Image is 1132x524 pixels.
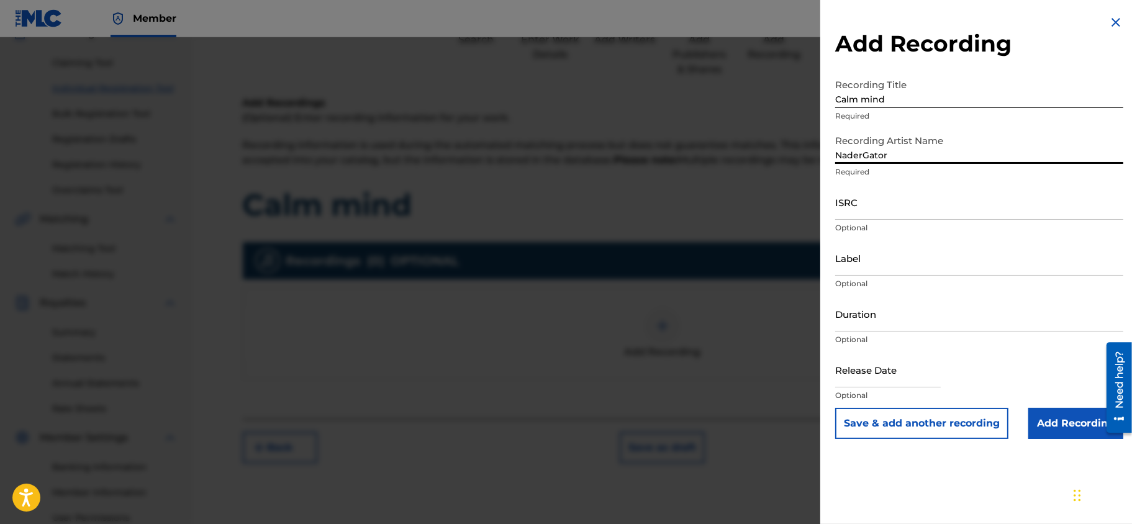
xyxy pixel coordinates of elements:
img: MLC Logo [15,9,63,27]
input: Add Recording [1028,408,1123,439]
p: Optional [835,390,1123,401]
img: Top Rightsholder [111,11,125,26]
button: Save & add another recording [835,408,1008,439]
div: Drag [1074,477,1081,514]
span: Member [133,11,176,25]
h2: Add Recording [835,30,1123,58]
iframe: Chat Widget [1070,464,1132,524]
p: Optional [835,222,1123,233]
p: Optional [835,334,1123,345]
p: Optional [835,278,1123,289]
iframe: Resource Center [1097,337,1132,440]
p: Required [835,111,1123,122]
p: Required [835,166,1123,178]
